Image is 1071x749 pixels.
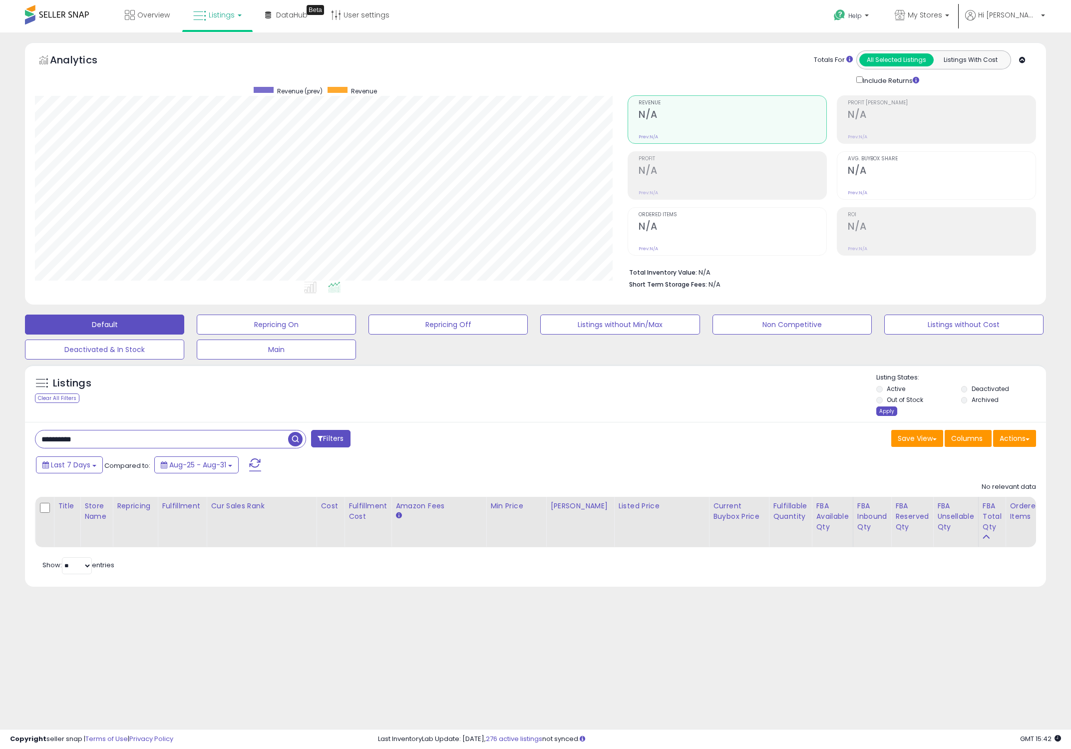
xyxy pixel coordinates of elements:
[713,501,764,522] div: Current Buybox Price
[1010,501,1046,522] div: Ordered Items
[349,501,387,522] div: Fulfillment Cost
[639,246,658,252] small: Prev: N/A
[35,393,79,403] div: Clear All Filters
[618,501,705,511] div: Listed Price
[639,109,826,122] h2: N/A
[884,315,1044,335] button: Listings without Cost
[137,10,170,20] span: Overview
[993,430,1036,447] button: Actions
[629,280,707,289] b: Short Term Storage Fees:
[891,430,943,447] button: Save View
[311,430,350,447] button: Filters
[104,461,150,470] span: Compared to:
[550,501,610,511] div: [PERSON_NAME]
[25,315,184,335] button: Default
[859,53,934,66] button: All Selected Listings
[639,190,658,196] small: Prev: N/A
[211,501,312,511] div: Cur Sales Rank
[933,53,1008,66] button: Listings With Cost
[368,315,528,335] button: Repricing Off
[50,53,117,69] h5: Analytics
[639,221,826,234] h2: N/A
[209,10,235,20] span: Listings
[709,280,720,289] span: N/A
[848,100,1036,106] span: Profit [PERSON_NAME]
[937,501,974,532] div: FBA Unsellable Qty
[713,315,872,335] button: Non Competitive
[84,501,108,522] div: Store Name
[849,74,931,85] div: Include Returns
[25,340,184,360] button: Deactivated & In Stock
[826,1,879,32] a: Help
[945,430,992,447] button: Columns
[848,190,867,196] small: Prev: N/A
[162,501,202,511] div: Fulfillment
[951,433,983,443] span: Columns
[277,87,323,95] span: Revenue (prev)
[639,165,826,178] h2: N/A
[983,501,1002,532] div: FBA Total Qty
[848,109,1036,122] h2: N/A
[154,456,239,473] button: Aug-25 - Aug-31
[978,10,1038,20] span: Hi [PERSON_NAME]
[395,501,482,511] div: Amazon Fees
[848,134,867,140] small: Prev: N/A
[848,212,1036,218] span: ROI
[276,10,308,20] span: DataHub
[848,11,862,20] span: Help
[848,156,1036,162] span: Avg. Buybox Share
[321,501,340,511] div: Cost
[307,5,324,15] div: Tooltip anchor
[639,212,826,218] span: Ordered Items
[814,55,853,65] div: Totals For
[848,246,867,252] small: Prev: N/A
[51,460,90,470] span: Last 7 Days
[490,501,542,511] div: Min Price
[169,460,226,470] span: Aug-25 - Aug-31
[36,456,103,473] button: Last 7 Days
[117,501,153,511] div: Repricing
[629,266,1029,278] li: N/A
[965,10,1045,32] a: Hi [PERSON_NAME]
[351,87,377,95] span: Revenue
[876,406,897,416] div: Apply
[887,395,923,404] label: Out of Stock
[848,221,1036,234] h2: N/A
[972,395,999,404] label: Archived
[53,376,91,390] h5: Listings
[197,340,356,360] button: Main
[816,501,848,532] div: FBA Available Qty
[848,165,1036,178] h2: N/A
[197,315,356,335] button: Repricing On
[639,156,826,162] span: Profit
[833,9,846,21] i: Get Help
[42,560,114,570] span: Show: entries
[982,482,1036,492] div: No relevant data
[395,511,401,520] small: Amazon Fees.
[773,501,807,522] div: Fulfillable Quantity
[908,10,942,20] span: My Stores
[857,501,887,532] div: FBA inbound Qty
[639,134,658,140] small: Prev: N/A
[972,384,1009,393] label: Deactivated
[58,501,76,511] div: Title
[629,268,697,277] b: Total Inventory Value:
[876,373,1046,382] p: Listing States:
[639,100,826,106] span: Revenue
[895,501,929,532] div: FBA Reserved Qty
[887,384,905,393] label: Active
[540,315,700,335] button: Listings without Min/Max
